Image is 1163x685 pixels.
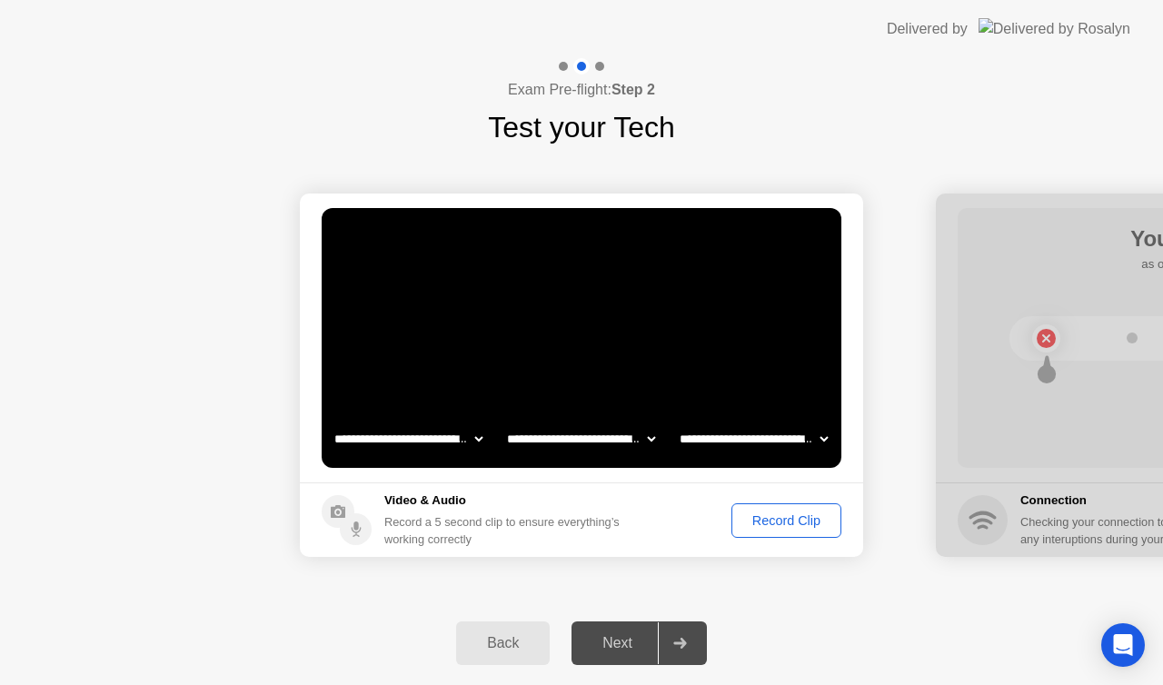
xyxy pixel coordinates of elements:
[572,621,707,665] button: Next
[1101,623,1145,667] div: Open Intercom Messenger
[456,621,550,665] button: Back
[488,105,675,149] h1: Test your Tech
[676,421,831,457] select: Available microphones
[577,635,658,651] div: Next
[331,421,486,457] select: Available cameras
[503,421,659,457] select: Available speakers
[462,635,544,651] div: Back
[887,18,968,40] div: Delivered by
[979,18,1130,39] img: Delivered by Rosalyn
[384,513,627,548] div: Record a 5 second clip to ensure everything’s working correctly
[611,82,655,97] b: Step 2
[731,503,841,538] button: Record Clip
[738,513,835,528] div: Record Clip
[384,491,627,510] h5: Video & Audio
[508,79,655,101] h4: Exam Pre-flight:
